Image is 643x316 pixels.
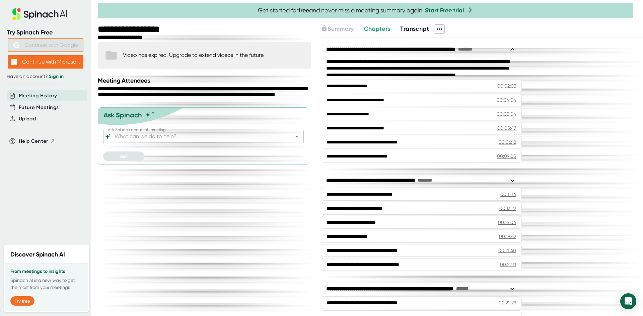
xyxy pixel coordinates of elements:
[498,219,516,226] div: 00:15:04
[497,125,516,131] div: 00:05:47
[292,132,301,141] button: Open
[400,24,429,33] button: Transcript
[500,191,516,198] div: 00:11:14
[620,293,636,309] div: Open Intercom Messenger
[10,296,34,306] button: Try free
[498,247,516,254] div: 00:21:40
[499,299,516,306] div: 00:22:29
[497,153,516,160] div: 00:09:05
[19,115,36,123] button: Upload
[497,97,516,103] div: 00:04:04
[499,205,516,212] div: 00:13:22
[364,25,390,32] span: Chapters
[400,25,429,32] span: Transcript
[19,104,59,111] button: Future Meetings
[10,269,83,274] h3: From meetings to insights
[103,111,142,119] div: Ask Spinach
[19,92,57,100] button: Meeting History
[499,233,516,240] div: 00:19:42
[103,151,144,161] button: Ask
[497,111,516,117] div: 00:05:04
[13,42,19,48] img: Aehbyd4JwY73AAAAAElFTkSuQmCC
[7,29,84,36] div: Try Spinach Free
[321,24,354,33] button: Summary
[10,277,83,291] p: Spinach AI is a new way to get the most from your meetings
[98,77,312,84] div: Meeting Attendees
[499,139,516,145] div: 00:06:12
[19,137,55,145] button: Help Center
[328,25,354,32] span: Summary
[10,250,65,259] h2: Discover Spinach AI
[113,132,282,141] input: What can we do to help?
[120,153,128,159] span: Ask
[7,74,84,80] div: Have an account?
[8,55,83,69] button: Continue with Microsoft
[500,261,516,268] div: 00:22:11
[425,7,464,14] a: Start Free trial
[298,7,309,14] b: free
[321,24,364,34] div: Upgrade to access
[8,38,83,52] button: Continue with Google
[497,83,516,89] div: 00:02:03
[19,137,48,145] span: Help Center
[258,7,473,14] span: Get started for and never miss a meeting summary again!
[364,24,390,33] button: Chapters
[123,52,265,58] div: Video has expired. Upgrade to extend videos in the future.
[49,74,64,79] a: Sign in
